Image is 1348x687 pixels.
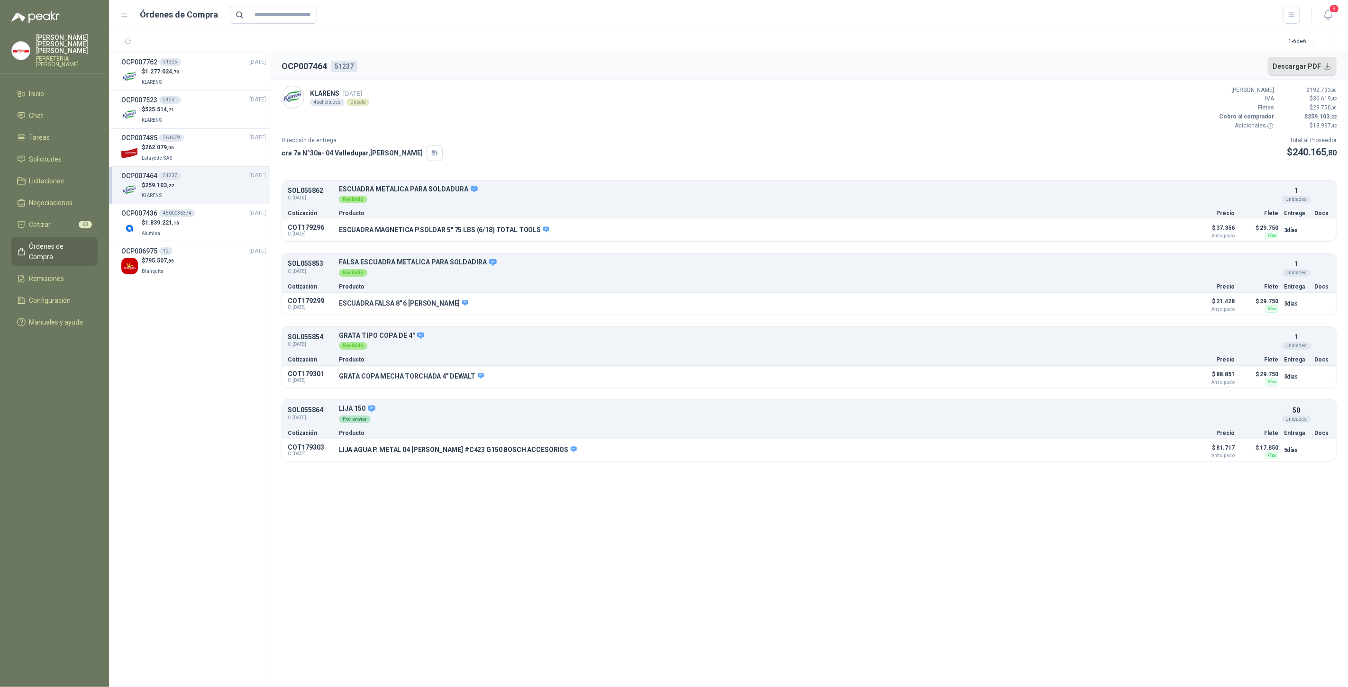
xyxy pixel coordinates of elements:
[282,86,304,108] img: Company Logo
[36,56,98,67] p: FERRETERIA [PERSON_NAME]
[1284,430,1309,436] p: Entrega
[339,185,1278,194] p: ESCUADRA METALICA PARA SOLDADURA
[339,416,371,423] div: Por enviar
[145,144,174,151] span: 262.079
[288,284,333,289] p: Cotización
[167,145,174,150] span: ,06
[1187,380,1235,385] span: Anticipado
[288,334,333,341] p: SOL055854
[1330,114,1337,119] span: ,22
[121,258,138,274] img: Company Logo
[142,181,174,190] p: $
[1293,146,1337,158] span: 240.165
[339,196,367,203] div: Recibido
[121,133,157,143] h3: OCP007485
[339,284,1182,289] p: Producto
[1268,57,1337,76] button: Descargar PDF
[142,231,160,236] span: Alumina
[159,172,181,180] div: 51237
[1217,103,1274,112] p: Fletes
[1187,453,1235,458] span: Anticipado
[1187,222,1235,238] p: $ 37.356
[121,57,266,87] a: OCP00776251325[DATE] Company Logo$1.277.024,70KLARENS
[11,237,98,266] a: Órdenes de Compra
[142,80,162,85] span: KLARENS
[1284,284,1309,289] p: Entrega
[288,297,333,305] p: COT179299
[1240,442,1278,453] p: $ 17.850
[1282,269,1311,277] div: Unidades
[11,128,98,146] a: Tareas
[145,182,174,189] span: 259.103
[145,68,179,75] span: 1.277.024
[1280,94,1337,103] p: $
[121,208,266,238] a: OCP0074364500036374[DATE] Company Logo$1.839.221,16Alumina
[1265,232,1278,239] div: Flex
[142,256,174,265] p: $
[121,133,266,163] a: OCP007485261609[DATE] Company Logo$262.079,06Lafayette SAS
[142,118,162,123] span: KLARENS
[145,219,179,226] span: 1.839.221
[142,105,174,114] p: $
[288,268,333,275] span: C: [DATE]
[288,305,333,310] span: C: [DATE]
[1265,452,1278,459] div: Flex
[29,110,44,121] span: Chat
[339,332,1278,340] p: GRATA TIPO COPA DE 4"
[159,134,184,142] div: 261609
[249,58,266,67] span: [DATE]
[159,96,181,104] div: 51241
[1217,86,1274,95] p: [PERSON_NAME]
[121,182,138,199] img: Company Logo
[249,171,266,180] span: [DATE]
[1288,34,1337,49] div: 1 - 6 de 6
[11,85,98,103] a: Inicio
[288,341,333,348] span: C: [DATE]
[1265,378,1278,386] div: Flex
[121,171,157,181] h3: OCP007464
[288,224,333,231] p: COT179296
[1187,442,1235,458] p: $ 81.717
[339,446,577,454] p: LIJA AGUA P. METAL 04 [PERSON_NAME] #C423 G150 BOSCH ACCESORIOS
[288,443,333,451] p: COT179303
[1329,4,1339,13] span: 9
[142,155,173,161] span: Lafayette SAS
[1284,444,1309,456] p: 5 días
[167,258,174,263] span: ,86
[1313,122,1337,129] span: 18.937
[79,221,92,228] span: 63
[1187,284,1235,289] p: Precio
[1313,104,1337,111] span: 29.750
[1240,210,1278,216] p: Flete
[29,198,73,208] span: Negociaciones
[142,193,162,198] span: KLARENS
[288,194,333,202] span: C: [DATE]
[310,99,345,106] div: 4 solicitudes
[11,291,98,309] a: Configuración
[1217,94,1274,103] p: IVA
[1240,296,1278,307] p: $ 29.750
[339,226,549,235] p: ESCUADRA MAGNETICA P.SOLDAR 5" 75 LBS (6/18) TOTAL TOOLS
[1294,259,1298,269] p: 1
[140,8,219,21] h1: Órdenes de Compra
[11,11,60,23] img: Logo peakr
[29,154,62,164] span: Solicitudes
[1320,7,1337,24] button: 9
[11,270,98,288] a: Remisiones
[1284,298,1309,309] p: 3 días
[1187,234,1235,238] span: Anticipado
[11,107,98,125] a: Chat
[121,145,138,161] img: Company Logo
[1187,296,1235,312] p: $ 21.428
[288,357,333,362] p: Cotización
[121,220,138,236] img: Company Logo
[29,317,83,327] span: Manuales y ayuda
[121,57,157,67] h3: OCP007762
[121,107,138,123] img: Company Logo
[249,133,266,142] span: [DATE]
[288,231,333,237] span: C: [DATE]
[1187,430,1235,436] p: Precio
[1308,113,1337,120] span: 259.103
[121,246,266,276] a: OCP00697512[DATE] Company Logo$795.507,86Blanquita
[1284,371,1309,382] p: 3 días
